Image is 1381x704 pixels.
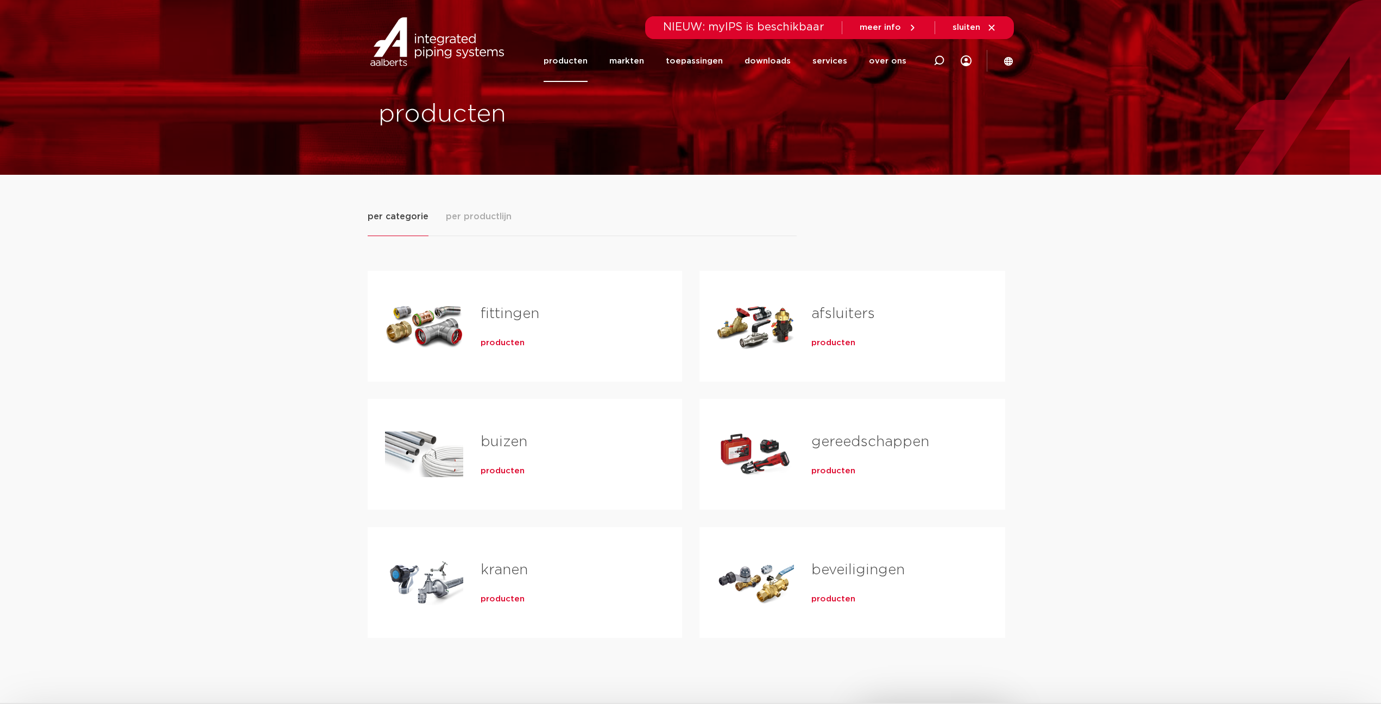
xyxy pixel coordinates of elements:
[481,466,525,477] a: producten
[811,307,875,321] a: afsluiters
[745,40,791,82] a: downloads
[544,40,906,82] nav: Menu
[811,594,855,605] a: producten
[812,40,847,82] a: services
[481,594,525,605] a: producten
[379,97,685,132] h1: producten
[953,23,980,31] span: sluiten
[811,466,855,477] a: producten
[666,40,723,82] a: toepassingen
[663,22,824,33] span: NIEUW: myIPS is beschikbaar
[811,563,905,577] a: beveiligingen
[368,210,1014,655] div: Tabs. Open items met enter of spatie, sluit af met escape en navigeer met de pijltoetsen.
[869,40,906,82] a: over ons
[609,40,644,82] a: markten
[481,563,528,577] a: kranen
[953,23,997,33] a: sluiten
[368,210,428,223] span: per categorie
[860,23,917,33] a: meer info
[481,307,539,321] a: fittingen
[481,338,525,348] a: producten
[860,23,901,31] span: meer info
[811,435,929,449] a: gereedschappen
[544,40,588,82] a: producten
[446,210,512,223] span: per productlijn
[811,338,855,348] a: producten
[481,435,527,449] a: buizen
